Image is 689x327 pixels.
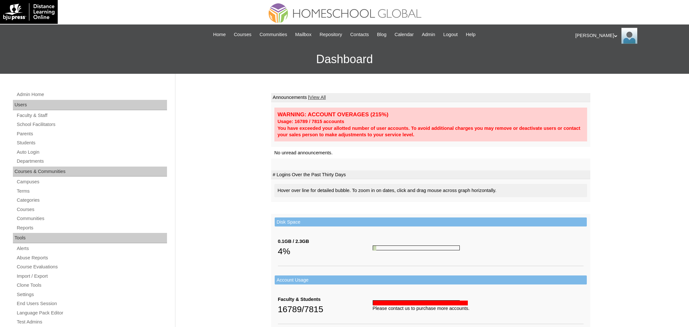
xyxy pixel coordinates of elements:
div: Hover over line for detailed bubble. To zoom in on dates, click and drag mouse across graph horiz... [274,184,587,197]
span: Mailbox [295,31,312,38]
div: Tools [13,233,167,243]
a: Campuses [16,178,167,186]
td: No unread announcements. [271,147,590,159]
a: Terms [16,187,167,195]
span: Home [213,31,226,38]
a: Admin [418,31,438,38]
div: Courses & Communities [13,167,167,177]
a: Mailbox [292,31,315,38]
a: Test Admins [16,318,167,326]
a: Import / Export [16,272,167,280]
a: Settings [16,291,167,299]
span: Calendar [395,31,414,38]
img: Ariane Ebuen [621,28,637,44]
a: Communities [256,31,290,38]
a: Communities [16,215,167,223]
a: Help [463,31,479,38]
div: Users [13,100,167,110]
div: Faculty & Students [278,296,373,303]
div: 16789/7815 [278,303,373,316]
strong: Usage: 16789 / 7815 accounts [278,119,344,124]
a: Departments [16,157,167,165]
a: Clone Tools [16,281,167,289]
a: Contacts [347,31,372,38]
span: Courses [234,31,251,38]
a: Reports [16,224,167,232]
img: logo-white.png [3,3,54,21]
a: Courses [16,206,167,214]
div: Please contact us to purchase more accounts. [373,305,584,312]
a: Auto Login [16,148,167,156]
a: Blog [374,31,389,38]
td: Account Usage [275,275,587,285]
a: Students [16,139,167,147]
a: View All [309,95,326,100]
a: Parents [16,130,167,138]
div: 4% [278,245,373,258]
span: Blog [377,31,386,38]
a: Categories [16,196,167,204]
a: Course Evaluations [16,263,167,271]
span: Help [466,31,476,38]
div: You have exceeded your allotted number of user accounts. To avoid additional charges you may remo... [278,125,584,138]
a: Calendar [391,31,417,38]
div: WARNING: ACCOUNT OVERAGES (215%) [278,111,584,118]
td: # Logins Over the Past Thirty Days [271,170,590,179]
td: Disk Space [275,217,587,227]
td: Announcements | [271,93,590,102]
a: Courses [231,31,255,38]
span: Communities [260,31,287,38]
div: 0.1GB / 2.3GB [278,238,373,245]
a: Alerts [16,245,167,253]
a: Repository [316,31,345,38]
div: [PERSON_NAME] [575,28,683,44]
a: Language Pack Editor [16,309,167,317]
a: Admin Home [16,91,167,99]
h3: Dashboard [3,45,686,74]
a: End Users Session [16,300,167,308]
span: Repository [320,31,342,38]
span: Admin [422,31,435,38]
span: Contacts [350,31,369,38]
a: School Facilitators [16,120,167,129]
span: Logout [443,31,458,38]
a: Faculty & Staff [16,111,167,120]
a: Home [210,31,229,38]
a: Abuse Reports [16,254,167,262]
a: Logout [440,31,461,38]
